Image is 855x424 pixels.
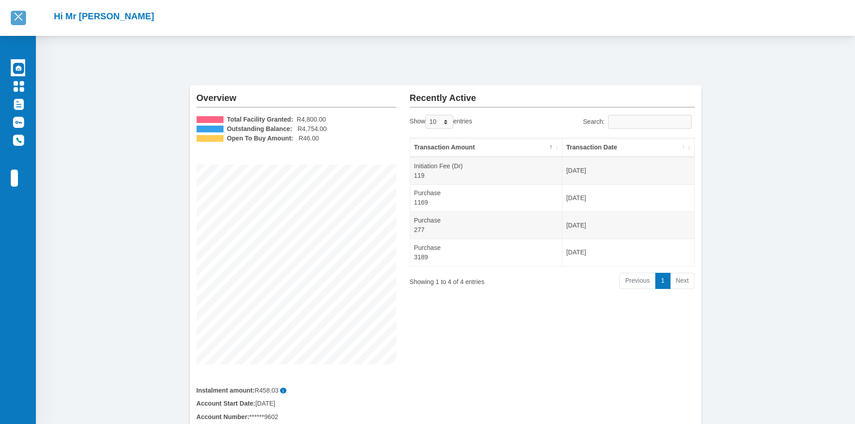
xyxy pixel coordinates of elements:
[410,184,562,212] td: Purchase 1169
[410,157,562,184] td: Initiation Fee (Dr) 119
[410,272,521,287] div: Showing 1 to 4 of 4 entries
[227,115,294,124] b: Total Facility Granted:
[11,77,25,94] a: Manage Account
[11,131,25,148] a: Contact Us
[655,273,671,289] a: 1
[583,115,695,129] label: Search:
[197,386,396,395] div: R458.03
[54,11,154,22] h2: Hi Mr [PERSON_NAME]
[11,95,25,112] a: Documents
[280,388,287,393] span: i
[410,85,695,103] h2: Recently Active
[410,239,562,266] td: Purchase 3189
[227,124,293,134] b: Outstanding Balance:
[608,115,692,129] input: Search:
[197,400,255,407] b: Account Start Date:
[562,138,694,157] th: Transaction Date: activate to sort column ascending
[298,124,327,134] span: R4,754.00
[11,170,18,187] a: Logout
[227,134,294,143] b: Open To Buy Amount:
[297,115,326,124] span: R4,800.00
[190,399,403,408] div: [DATE]
[298,134,319,143] span: R46.00
[197,85,396,103] h2: Overview
[562,157,694,184] td: [DATE]
[425,115,453,129] select: Showentries
[410,138,562,157] th: Transaction Amount: activate to sort column descending
[197,413,250,420] b: Account Number:
[11,59,25,76] a: Dashboard
[410,115,472,129] label: Show entries
[197,387,255,394] b: Instalment amount:
[562,184,694,212] td: [DATE]
[562,211,694,239] td: [DATE]
[562,239,694,266] td: [DATE]
[410,211,562,239] td: Purchase 277
[11,113,25,130] a: Update Password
